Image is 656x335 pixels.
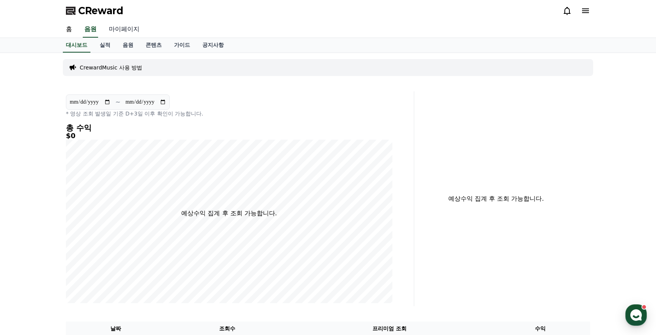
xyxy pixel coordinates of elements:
[63,38,90,53] a: 대시보드
[83,21,98,38] a: 음원
[60,21,78,38] a: 홈
[78,5,123,17] span: CReward
[70,255,79,261] span: 대화
[168,38,196,53] a: 가이드
[196,38,230,53] a: 공지사항
[99,243,147,262] a: 설정
[93,38,116,53] a: 실적
[116,38,139,53] a: 음원
[51,243,99,262] a: 대화
[66,110,392,117] p: * 영상 조회 발생일 기준 D+3일 이후 확인이 가능합니다.
[2,243,51,262] a: 홈
[66,132,392,140] h5: $0
[24,255,29,261] span: 홈
[66,5,123,17] a: CReward
[118,255,128,261] span: 설정
[181,209,277,218] p: 예상수익 집계 후 조회 가능합니다.
[139,38,168,53] a: 콘텐츠
[80,64,142,71] a: CrewardMusic 사용 방법
[420,194,572,203] p: 예상수익 집계 후 조회 가능합니다.
[103,21,146,38] a: 마이페이지
[66,124,392,132] h4: 총 수익
[115,97,120,107] p: ~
